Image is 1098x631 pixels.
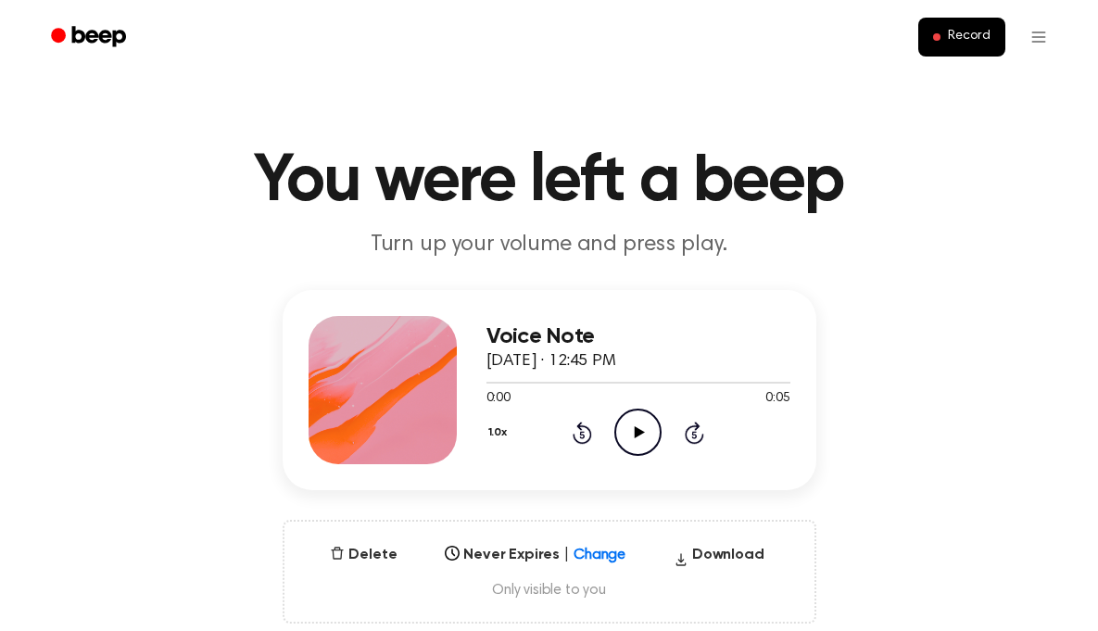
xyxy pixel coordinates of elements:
button: Delete [322,544,404,566]
span: 0:00 [486,389,511,409]
h3: Voice Note [486,324,790,349]
h1: You were left a beep [75,148,1024,215]
span: 0:05 [765,389,789,409]
span: Record [948,29,990,45]
p: Turn up your volume and press play. [194,230,905,260]
button: 1.0x [486,417,514,448]
button: Record [918,18,1004,57]
button: Open menu [1016,15,1061,59]
a: Beep [38,19,143,56]
button: Download [666,544,772,574]
span: [DATE] · 12:45 PM [486,353,616,370]
span: Only visible to you [307,581,792,599]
